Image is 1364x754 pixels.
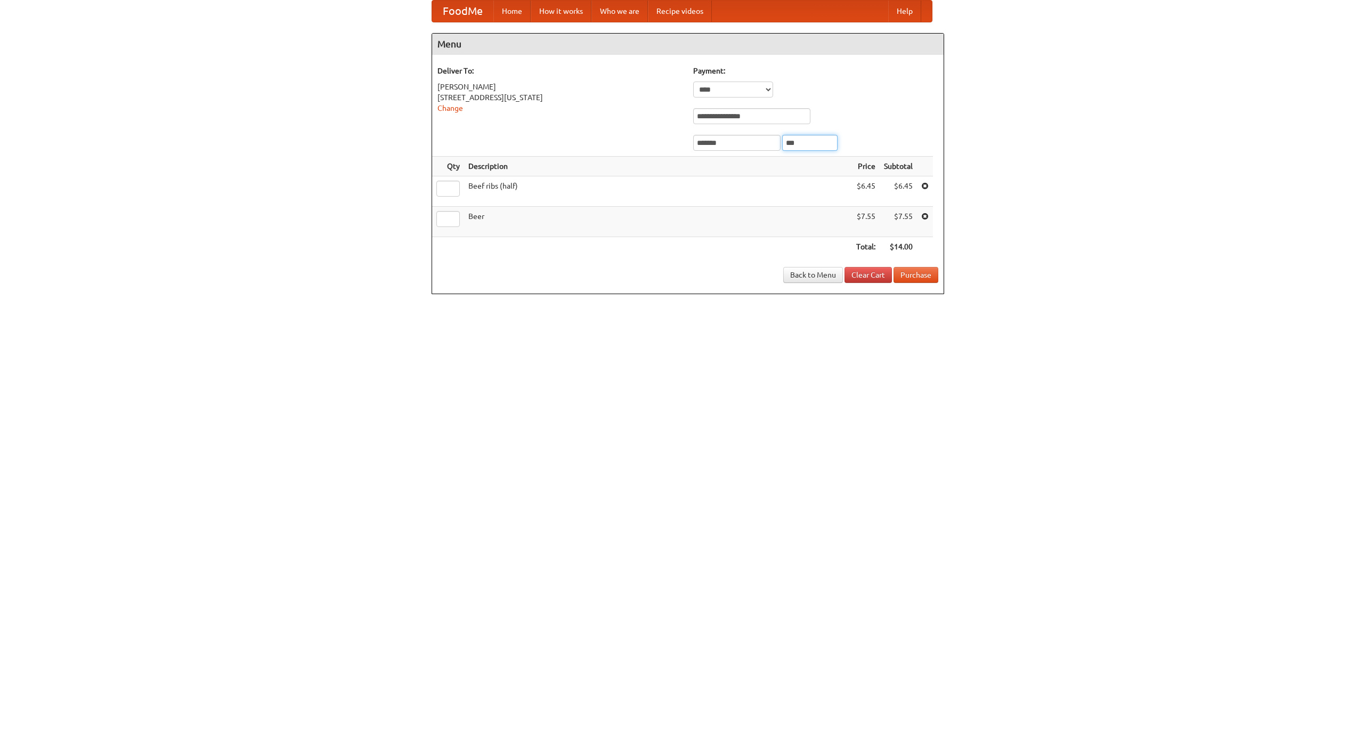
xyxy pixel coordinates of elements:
[648,1,712,22] a: Recipe videos
[852,176,880,207] td: $6.45
[845,267,892,283] a: Clear Cart
[852,157,880,176] th: Price
[880,237,917,257] th: $14.00
[880,157,917,176] th: Subtotal
[531,1,591,22] a: How it works
[852,207,880,237] td: $7.55
[493,1,531,22] a: Home
[852,237,880,257] th: Total:
[464,157,852,176] th: Description
[880,176,917,207] td: $6.45
[894,267,938,283] button: Purchase
[880,207,917,237] td: $7.55
[464,176,852,207] td: Beef ribs (half)
[888,1,921,22] a: Help
[432,1,493,22] a: FoodMe
[693,66,938,76] h5: Payment:
[432,34,944,55] h4: Menu
[437,82,683,92] div: [PERSON_NAME]
[783,267,843,283] a: Back to Menu
[437,104,463,112] a: Change
[591,1,648,22] a: Who we are
[437,92,683,103] div: [STREET_ADDRESS][US_STATE]
[432,157,464,176] th: Qty
[464,207,852,237] td: Beer
[437,66,683,76] h5: Deliver To:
